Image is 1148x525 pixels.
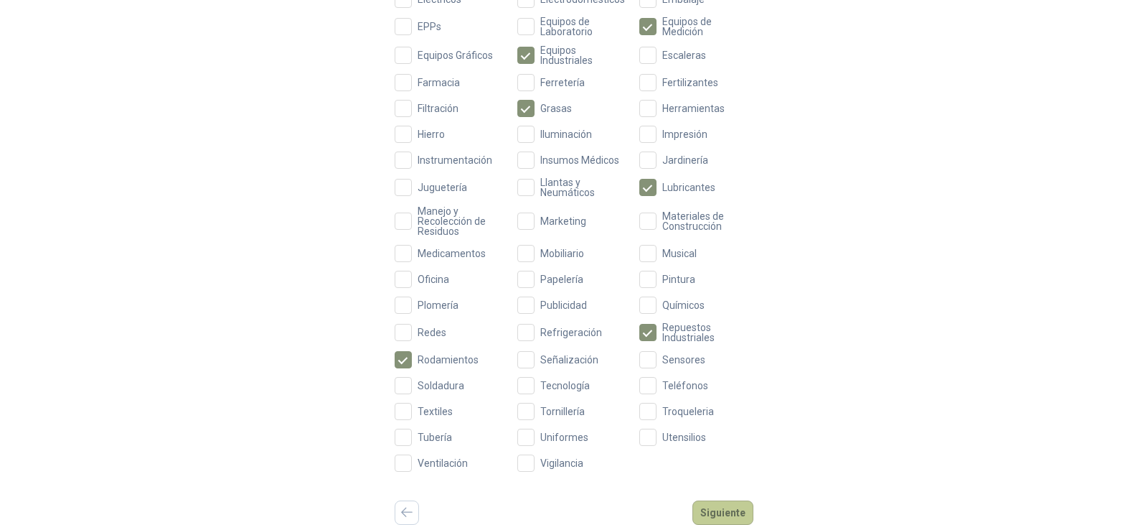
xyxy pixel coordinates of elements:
span: Instrumentación [412,155,498,165]
span: Pintura [657,274,701,284]
span: Textiles [412,406,458,417]
span: Lubricantes [657,182,721,192]
span: Vigilancia [535,458,589,468]
span: Señalización [535,355,604,365]
span: Musical [657,248,702,259]
span: Soldadura [412,381,470,391]
span: Farmacia [412,78,466,88]
span: Insumos Médicos [535,155,625,165]
span: Jardinería [657,155,714,165]
span: Impresión [657,129,713,139]
button: Siguiente [692,501,753,525]
span: EPPs [412,22,447,32]
span: Hierro [412,129,451,139]
span: Manejo y Recolección de Residuos [412,206,509,236]
span: Grasas [535,103,578,113]
span: Químicos [657,300,710,310]
span: Oficina [412,274,455,284]
span: Teléfonos [657,381,714,391]
span: Equipos Industriales [535,45,631,65]
span: Redes [412,327,452,338]
span: Uniformes [535,432,594,442]
span: Plomería [412,300,464,310]
span: Refrigeración [535,327,608,338]
span: Medicamentos [412,248,491,259]
span: Equipos de Laboratorio [535,17,631,37]
span: Repuestos Industriales [657,322,753,343]
span: Marketing [535,216,592,226]
span: Troqueleria [657,406,720,417]
span: Tecnología [535,381,596,391]
span: Iluminación [535,129,598,139]
span: Filtración [412,103,464,113]
span: Herramientas [657,103,730,113]
span: Ventilación [412,458,474,468]
span: Tornillería [535,406,591,417]
span: Publicidad [535,300,593,310]
span: Fertilizantes [657,78,724,88]
span: Ferretería [535,78,591,88]
span: Materiales de Construcción [657,211,753,231]
span: Escaleras [657,50,712,60]
span: Juguetería [412,182,473,192]
span: Equipos Gráficos [412,50,499,60]
span: Utensilios [657,432,712,442]
span: Rodamientos [412,355,484,365]
span: Mobiliario [535,248,590,259]
span: Llantas y Neumáticos [535,177,631,198]
span: Tubería [412,432,458,442]
span: Papelería [535,274,589,284]
span: Equipos de Medición [657,17,753,37]
span: Sensores [657,355,711,365]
